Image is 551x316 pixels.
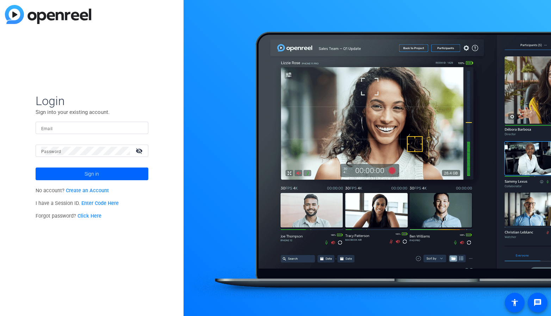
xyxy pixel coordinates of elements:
mat-icon: message [533,298,542,307]
a: Enter Code Here [81,200,119,206]
span: No account? [36,188,109,194]
a: Create an Account [66,188,109,194]
span: Forgot password? [36,213,102,219]
p: Sign into your existing account. [36,108,148,116]
a: Click Here [78,213,101,219]
mat-label: Password [41,149,61,154]
input: Enter Email Address [41,124,143,132]
span: I have a Session ID. [36,200,119,206]
span: Login [36,93,148,108]
img: blue-gradient.svg [5,5,91,24]
button: Sign in [36,168,148,180]
mat-label: Email [41,126,53,131]
span: Sign in [85,165,99,183]
mat-icon: accessibility [510,298,519,307]
mat-icon: visibility_off [131,146,148,156]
